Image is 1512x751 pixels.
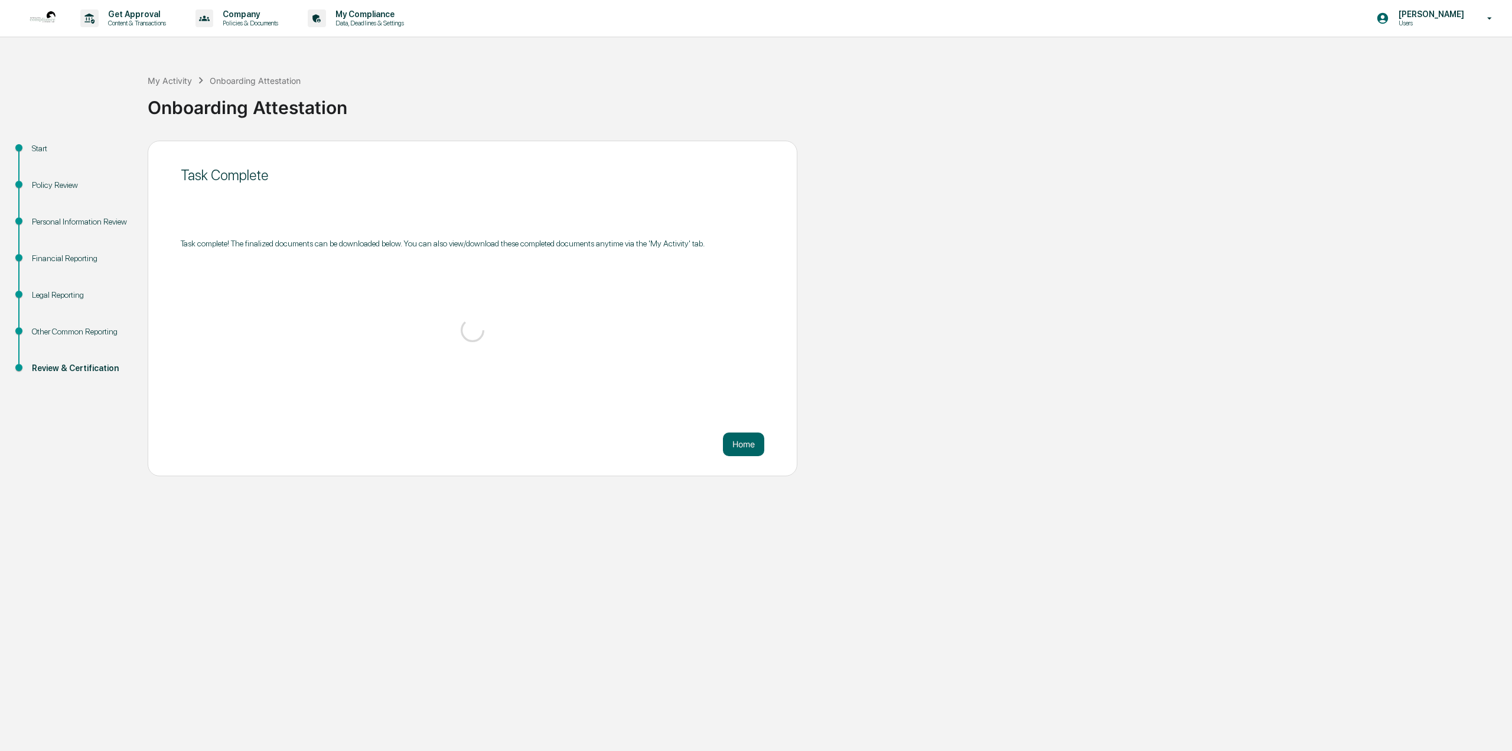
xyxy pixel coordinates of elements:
[723,433,764,456] button: Home
[213,19,284,27] p: Policies & Documents
[148,87,1506,118] div: Onboarding Attestation
[32,326,129,338] div: Other Common Reporting
[181,239,764,248] div: Task complete! The finalized documents can be downloaded below. You can also view/download these ...
[181,167,764,184] div: Task Complete
[210,76,301,86] div: Onboarding Attestation
[99,19,172,27] p: Content & Transactions
[32,362,129,375] div: Review & Certification
[99,9,172,19] p: Get Approval
[326,19,410,27] p: Data, Deadlines & Settings
[32,289,129,301] div: Legal Reporting
[213,9,284,19] p: Company
[1389,19,1470,27] p: Users
[28,4,57,32] img: logo
[32,179,129,191] div: Policy Review
[1389,9,1470,19] p: [PERSON_NAME]
[32,252,129,265] div: Financial Reporting
[32,142,129,155] div: Start
[32,216,129,228] div: Personal Information Review
[326,9,410,19] p: My Compliance
[148,76,192,86] div: My Activity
